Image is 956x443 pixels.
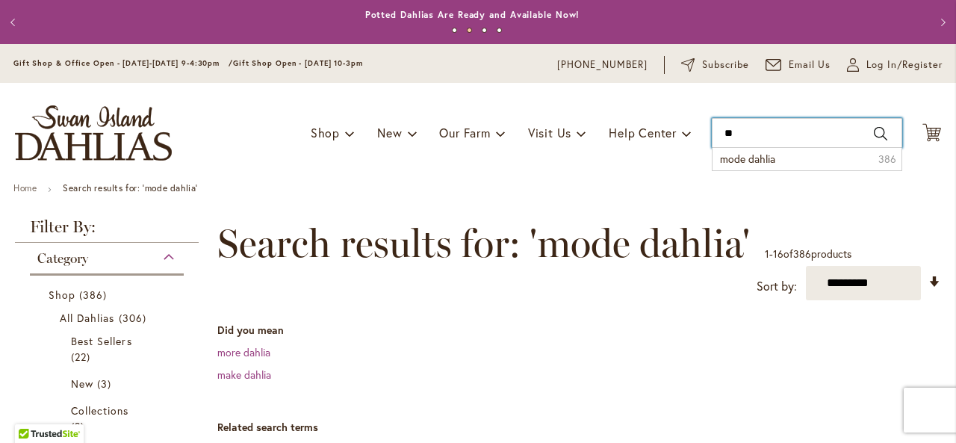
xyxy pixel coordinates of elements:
p: - of products [765,242,851,266]
span: 306 [119,310,150,326]
dt: Related search terms [217,420,941,435]
span: Subscribe [702,58,749,72]
a: more dahlia [217,345,270,359]
span: All Dahlias [60,311,115,325]
a: Best Sellers [71,333,146,365]
span: Our Farm [439,125,490,140]
a: All Dahlias [60,310,158,326]
span: Collections [71,403,129,418]
span: mode dahlia [720,152,775,166]
span: Gift Shop Open - [DATE] 10-3pm [233,58,363,68]
button: 1 of 4 [452,28,457,33]
span: 2 [71,418,88,434]
span: Shop [311,125,340,140]
label: Sort by: [757,273,797,300]
span: 22 [71,349,94,365]
span: Email Us [789,58,831,72]
span: 386 [878,152,896,167]
iframe: Launch Accessibility Center [11,390,53,432]
a: Subscribe [681,58,749,72]
strong: Search results for: 'mode dahlia' [63,182,198,193]
a: Shop [49,287,169,303]
a: make dahlia [217,368,271,382]
a: Log In/Register [847,58,943,72]
span: 1 [765,247,769,261]
a: Collections [71,403,146,434]
span: Help Center [609,125,677,140]
span: New [377,125,402,140]
span: 386 [793,247,811,261]
span: 16 [773,247,783,261]
button: Next [926,7,956,37]
span: New [71,377,93,391]
span: Shop [49,288,75,302]
span: Best Sellers [71,334,132,348]
button: Search [874,122,887,146]
button: 4 of 4 [497,28,502,33]
span: Gift Shop & Office Open - [DATE]-[DATE] 9-4:30pm / [13,58,233,68]
span: 3 [97,376,115,391]
button: 3 of 4 [482,28,487,33]
dt: Did you mean [217,323,941,338]
span: Visit Us [528,125,571,140]
strong: Filter By: [15,219,199,243]
button: 2 of 4 [467,28,472,33]
span: 386 [79,287,111,303]
a: store logo [15,105,172,161]
a: [PHONE_NUMBER] [557,58,648,72]
a: Home [13,182,37,193]
span: Search results for: 'mode dahlia' [217,221,750,266]
a: New [71,376,146,391]
span: Log In/Register [866,58,943,72]
a: Potted Dahlias Are Ready and Available Now! [365,9,580,20]
a: Email Us [766,58,831,72]
span: Category [37,250,88,267]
